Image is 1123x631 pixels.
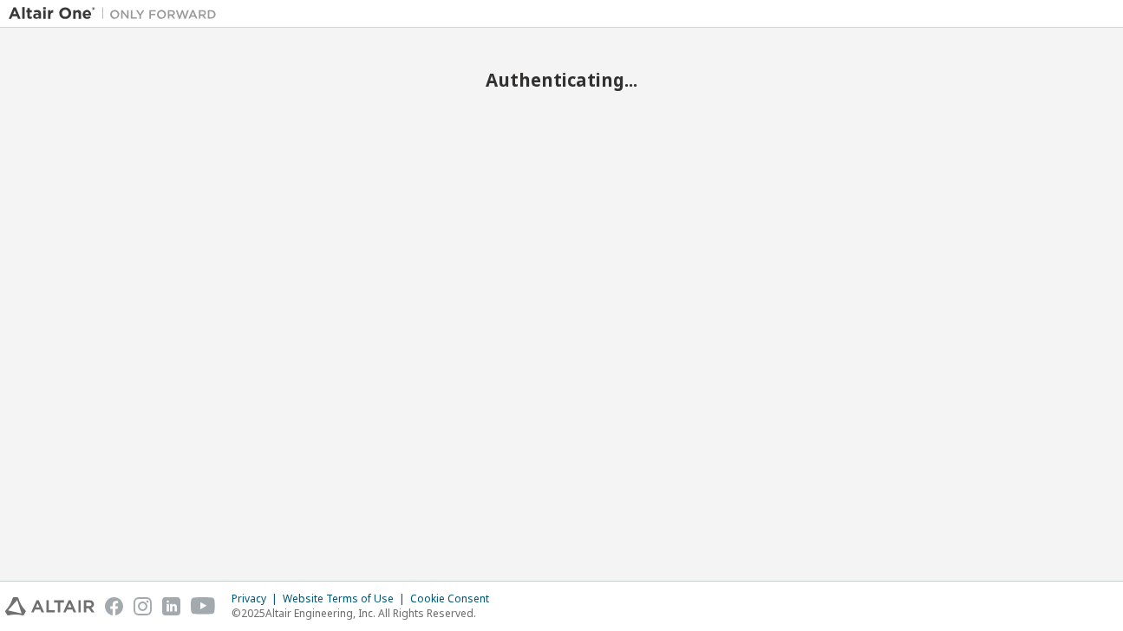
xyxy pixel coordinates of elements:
[9,5,225,23] img: Altair One
[134,597,152,615] img: instagram.svg
[191,597,216,615] img: youtube.svg
[232,606,499,621] p: © 2025 Altair Engineering, Inc. All Rights Reserved.
[410,592,499,606] div: Cookie Consent
[9,68,1114,91] h2: Authenticating...
[283,592,410,606] div: Website Terms of Use
[162,597,180,615] img: linkedin.svg
[105,597,123,615] img: facebook.svg
[232,592,283,606] div: Privacy
[5,597,95,615] img: altair_logo.svg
